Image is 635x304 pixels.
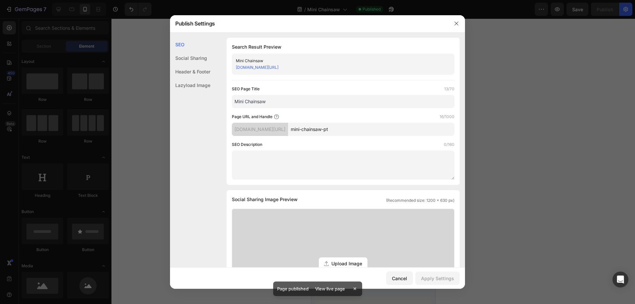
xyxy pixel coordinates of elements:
span: Upload Image [331,260,362,267]
img: gempages_571322371441427608-a0766f99-e2fc-4244-9273-55d31746ab51.png [4,14,120,130]
div: Cancel [392,275,407,282]
p: Page published [277,285,309,292]
div: Social Sharing [170,51,210,65]
button: Cancel [386,272,413,285]
label: 13/70 [444,86,454,92]
input: Title [232,95,454,108]
div: View live page [311,284,349,293]
div: Open Intercom Messenger [613,272,628,287]
div: Lazyload Image [170,78,210,92]
div: Header & Footer [170,65,210,78]
div: Mini Chainsaw [236,58,440,64]
div: Apply Settings [421,275,454,282]
h1: Search Result Preview [232,43,454,51]
a: [DOMAIN_NAME][URL] [236,65,278,70]
div: SEO [170,38,210,51]
p: A forma e o design da serra sem fios com bateria recarregável permitem uma utilização fácil e cóm... [5,142,119,267]
input: Handle [288,123,454,136]
label: 0/160 [444,141,454,148]
label: 16/1000 [440,113,454,120]
label: SEO Page Title [232,86,260,92]
div: Publish Settings [170,15,448,32]
label: Page URL and Handle [232,113,273,120]
div: [DOMAIN_NAME][URL] [232,123,288,136]
span: (Recommended size: 1200 x 630 px) [386,197,454,203]
span: Social Sharing Image Preview [232,195,298,203]
label: SEO Description [232,141,262,148]
button: Apply Settings [415,272,460,285]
